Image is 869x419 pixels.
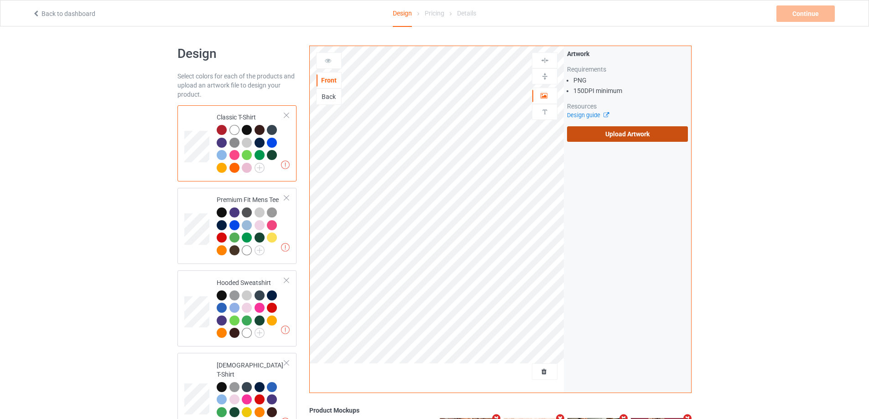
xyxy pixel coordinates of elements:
[573,76,688,85] li: PNG
[177,105,297,181] div: Classic T-Shirt
[217,278,285,337] div: Hooded Sweatshirt
[281,326,290,334] img: exclamation icon
[541,72,549,81] img: svg%3E%0A
[567,49,688,58] div: Artwork
[541,108,549,116] img: svg%3E%0A
[567,126,688,142] label: Upload Artwork
[541,56,549,65] img: svg%3E%0A
[281,243,290,252] img: exclamation icon
[32,10,95,17] a: Back to dashboard
[217,113,285,172] div: Classic T-Shirt
[177,270,297,347] div: Hooded Sweatshirt
[217,195,285,254] div: Premium Fit Mens Tee
[229,138,239,148] img: heather_texture.png
[317,76,341,85] div: Front
[567,112,609,119] a: Design guide
[425,0,444,26] div: Pricing
[267,207,277,217] img: heather_texture.png
[255,245,265,255] img: svg+xml;base64,PD94bWwgdmVyc2lvbj0iMS4wIiBlbmNvZGluZz0iVVRGLTgiPz4KPHN2ZyB3aWR0aD0iMjJweCIgaGVpZ2...
[573,86,688,95] li: 150 DPI minimum
[309,406,692,415] div: Product Mockups
[317,92,341,101] div: Back
[281,160,290,169] img: exclamation icon
[255,163,265,173] img: svg+xml;base64,PD94bWwgdmVyc2lvbj0iMS4wIiBlbmNvZGluZz0iVVRGLTgiPz4KPHN2ZyB3aWR0aD0iMjJweCIgaGVpZ2...
[177,72,297,99] div: Select colors for each of the products and upload an artwork file to design your product.
[567,65,688,74] div: Requirements
[393,0,412,27] div: Design
[457,0,476,26] div: Details
[177,46,297,62] h1: Design
[567,102,688,111] div: Resources
[177,188,297,264] div: Premium Fit Mens Tee
[255,328,265,338] img: svg+xml;base64,PD94bWwgdmVyc2lvbj0iMS4wIiBlbmNvZGluZz0iVVRGLTgiPz4KPHN2ZyB3aWR0aD0iMjJweCIgaGVpZ2...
